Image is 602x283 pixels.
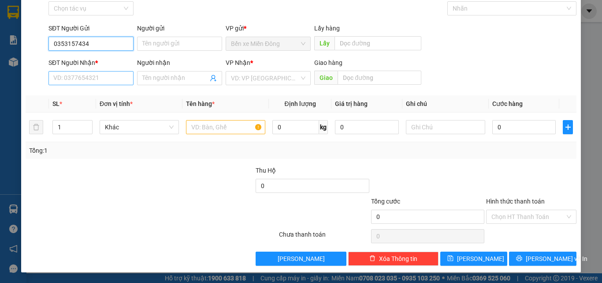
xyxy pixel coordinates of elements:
th: Ghi chú [402,95,489,113]
span: Định lượng [284,100,316,107]
span: kg [319,120,328,134]
span: Giao [314,71,338,85]
input: Dọc đường [338,71,421,85]
span: Gửi: [7,8,21,18]
span: SL [52,100,59,107]
span: save [447,255,453,262]
div: Tổng: 1 [29,146,233,155]
span: plus [563,124,572,131]
span: user-add [210,75,217,82]
div: Người nhận [137,58,222,68]
span: [PERSON_NAME] [457,254,504,264]
div: Bến xe Miền Đông [7,8,69,29]
span: printer [516,255,522,262]
input: Dọc đường [334,36,421,50]
span: VP Nhận [226,59,250,66]
div: Chưa thanh toán [278,230,370,245]
button: printer[PERSON_NAME] và In [509,252,576,266]
button: [PERSON_NAME] [256,252,346,266]
div: Người gửi [137,23,222,33]
span: Lấy [314,36,334,50]
input: 0 [335,120,398,134]
button: deleteXóa Thông tin [348,252,438,266]
input: Ghi Chú [406,120,485,134]
div: 0342036901 [7,29,69,41]
button: plus [563,120,573,134]
input: VD: Bàn, Ghế [186,120,265,134]
span: [PERSON_NAME] và In [526,254,587,264]
div: Văn Phòng Buôn Ma Thuột [75,8,137,39]
div: SĐT Người Gửi [48,23,134,33]
span: Giao hàng [314,59,342,66]
span: BÉN XE PHÍA BẮC [75,52,135,83]
label: Hình thức thanh toán [486,198,545,205]
button: save[PERSON_NAME] [440,252,508,266]
span: Bến xe Miền Đông [231,37,305,50]
div: VP gửi [226,23,311,33]
button: delete [29,120,43,134]
span: Khác [105,121,174,134]
span: DĐ: [75,57,88,66]
span: Giá trị hàng [335,100,368,107]
div: SĐT Người Nhận [48,58,134,68]
span: Đơn vị tính [100,100,133,107]
span: Nhận: [75,8,97,18]
span: Thu Hộ [256,167,276,174]
span: delete [369,255,375,262]
span: Xóa Thông tin [379,254,417,264]
span: Cước hàng [492,100,523,107]
div: 0935807575 [75,39,137,52]
span: Tên hàng [186,100,215,107]
span: Lấy hàng [314,25,340,32]
span: [PERSON_NAME] [278,254,325,264]
span: Tổng cước [371,198,400,205]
